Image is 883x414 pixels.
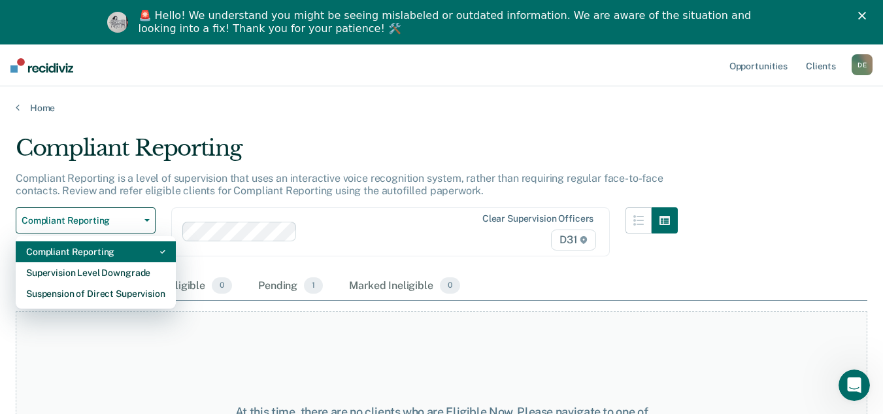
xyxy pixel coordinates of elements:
[852,54,873,75] button: DE
[551,230,596,250] span: D31
[482,213,593,224] div: Clear supervision officers
[16,172,663,197] p: Compliant Reporting is a level of supervision that uses an interactive voice recognition system, ...
[26,262,165,283] div: Supervision Level Downgrade
[22,215,139,226] span: Compliant Reporting
[16,207,156,233] button: Compliant Reporting
[212,277,232,294] span: 0
[858,12,871,20] div: Close
[256,272,325,301] div: Pending1
[16,102,867,114] a: Home
[26,241,165,262] div: Compliant Reporting
[839,370,870,401] iframe: Intercom live chat
[26,283,165,304] div: Suspension of Direct Supervision
[304,277,323,294] span: 1
[10,58,73,73] img: Recidiviz
[129,272,235,301] div: Almost Eligible0
[440,277,460,294] span: 0
[852,54,873,75] div: D E
[346,272,463,301] div: Marked Ineligible0
[16,135,678,172] div: Compliant Reporting
[107,12,128,33] img: Profile image for Kim
[139,9,756,35] div: 🚨 Hello! We understand you might be seeing mislabeled or outdated information. We are aware of th...
[727,44,790,86] a: Opportunities
[803,44,839,86] a: Clients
